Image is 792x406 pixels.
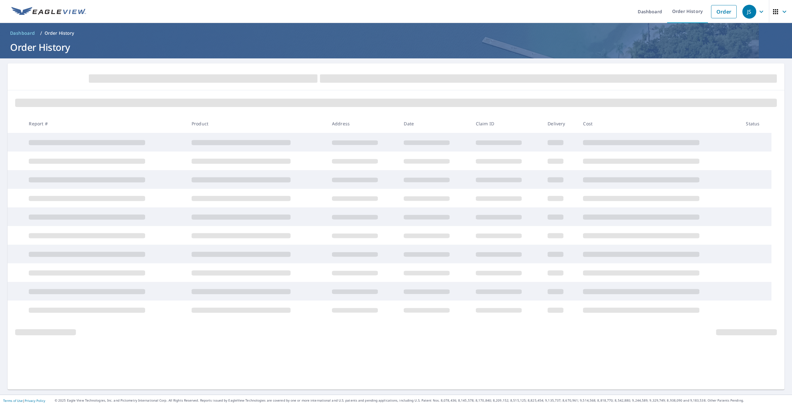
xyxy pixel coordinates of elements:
[471,114,543,133] th: Claim ID
[11,7,86,16] img: EV Logo
[8,28,38,38] a: Dashboard
[711,5,737,18] a: Order
[25,398,45,403] a: Privacy Policy
[55,398,789,403] p: © 2025 Eagle View Technologies, Inc. and Pictometry International Corp. All Rights Reserved. Repo...
[24,114,187,133] th: Report #
[399,114,470,133] th: Date
[45,30,74,36] p: Order History
[543,114,578,133] th: Delivery
[3,399,45,403] p: |
[187,114,327,133] th: Product
[741,114,771,133] th: Status
[3,398,23,403] a: Terms of Use
[327,114,399,133] th: Address
[8,28,784,38] nav: breadcrumb
[40,29,42,37] li: /
[8,41,784,54] h1: Order History
[578,114,741,133] th: Cost
[742,5,756,19] div: JS
[10,30,35,36] span: Dashboard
